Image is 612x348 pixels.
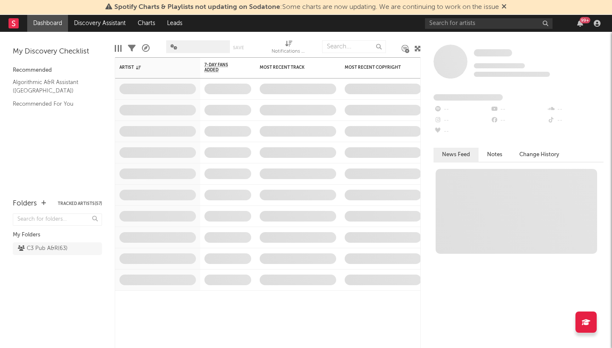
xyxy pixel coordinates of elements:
button: Tracked Artists(57) [58,202,102,206]
button: News Feed [433,148,479,162]
div: Notifications (Artist) [272,36,306,61]
div: My Folders [13,230,102,240]
span: : Some charts are now updating. We are continuing to work on the issue [114,4,499,11]
a: Dashboard [27,15,68,32]
a: Recommended For You [13,99,93,109]
a: Leads [161,15,188,32]
a: Discovery Assistant [68,15,132,32]
a: C3 Pub A&R(63) [13,242,102,255]
a: Algorithmic A&R Assistant ([GEOGRAPHIC_DATA]) [13,78,93,95]
div: -- [433,115,490,126]
span: Fans Added by Platform [433,94,503,101]
div: -- [547,115,603,126]
div: Recommended [13,65,102,76]
div: -- [433,126,490,137]
button: 99+ [577,20,583,27]
div: Filters [128,36,136,61]
div: Most Recent Track [260,65,323,70]
div: Notifications (Artist) [272,47,306,57]
input: Search... [322,40,386,53]
button: Notes [479,148,511,162]
div: -- [433,104,490,115]
span: Some Artist [474,49,512,56]
div: A&R Pipeline [142,36,150,61]
span: Dismiss [501,4,507,11]
span: Tracking Since: [DATE] [474,63,525,68]
div: -- [547,104,603,115]
input: Search for artists [425,18,552,29]
div: My Discovery Checklist [13,47,102,57]
a: Charts [132,15,161,32]
div: Most Recent Copyright [345,65,408,70]
div: -- [490,104,547,115]
input: Search for folders... [13,213,102,226]
div: Artist [119,65,183,70]
div: -- [490,115,547,126]
span: 0 fans last week [474,72,550,77]
button: Save [233,45,244,50]
div: 99 + [580,17,590,23]
a: Some Artist [474,49,512,57]
div: C3 Pub A&R ( 63 ) [18,244,68,254]
div: Edit Columns [115,36,122,61]
button: Change History [511,148,568,162]
span: Spotify Charts & Playlists not updating on Sodatone [114,4,280,11]
div: Folders [13,199,37,209]
span: 7-Day Fans Added [204,62,238,73]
